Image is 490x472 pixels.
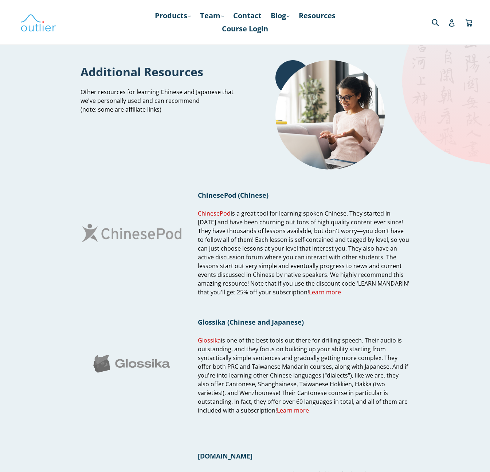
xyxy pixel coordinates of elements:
[198,191,409,200] h1: ChinesePod (Chinese)
[196,9,228,22] a: Team
[198,209,409,297] span: is a great tool for learning spoken Chinese. They started in [DATE] and have been churning out to...
[198,452,409,460] h1: [DOMAIN_NAME]
[267,9,293,22] a: Blog
[81,64,240,80] h1: Additional Resources
[81,88,234,113] span: Other resources for learning Chinese and Japanese that we've personally used and can recommend (n...
[151,9,195,22] a: Products
[230,9,265,22] a: Contact
[20,12,56,33] img: Outlier Linguistics
[198,336,408,415] span: is one of the best tools out there for drilling speech. Their audio is outstanding, and they focu...
[198,336,221,345] a: Glossika
[295,9,339,22] a: Resources
[430,15,450,30] input: Search
[218,22,272,35] a: Course Login
[277,406,309,415] a: Learn more
[309,288,341,297] a: Learn more
[198,209,231,217] span: ChinesePod
[198,209,231,218] a: ChinesePod
[198,318,409,326] h1: Glossika (Chinese and Japanese)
